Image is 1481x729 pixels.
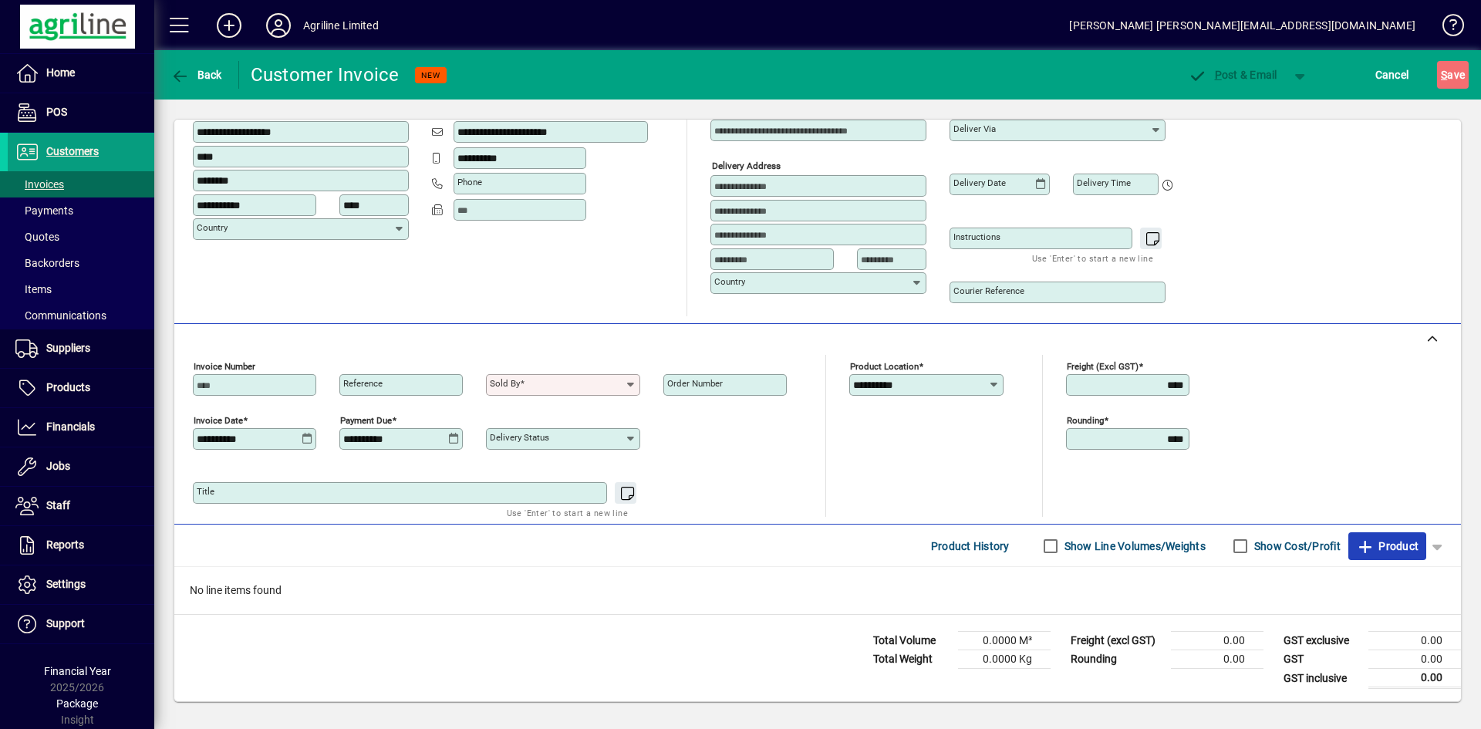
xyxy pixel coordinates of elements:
[1437,61,1469,89] button: Save
[714,276,745,287] mat-label: Country
[174,567,1461,614] div: No line items found
[865,632,958,650] td: Total Volume
[1067,415,1104,426] mat-label: Rounding
[197,222,228,233] mat-label: Country
[1032,249,1153,267] mat-hint: Use 'Enter' to start a new line
[1356,534,1419,559] span: Product
[1063,632,1171,650] td: Freight (excl GST)
[388,95,413,120] button: Copy to Delivery address
[1069,13,1415,38] div: [PERSON_NAME] [PERSON_NAME][EMAIL_ADDRESS][DOMAIN_NAME]
[8,224,154,250] a: Quotes
[958,650,1051,669] td: 0.0000 Kg
[1251,538,1341,554] label: Show Cost/Profit
[457,177,482,187] mat-label: Phone
[1368,632,1461,650] td: 0.00
[15,257,79,269] span: Backorders
[8,54,154,93] a: Home
[154,61,239,89] app-page-header-button: Back
[1171,650,1263,669] td: 0.00
[931,534,1010,559] span: Product History
[8,171,154,197] a: Invoices
[1276,669,1368,688] td: GST inclusive
[303,13,379,38] div: Agriline Limited
[8,605,154,643] a: Support
[8,197,154,224] a: Payments
[953,231,1000,242] mat-label: Instructions
[8,447,154,486] a: Jobs
[8,487,154,525] a: Staff
[254,12,303,39] button: Profile
[46,499,70,511] span: Staff
[46,66,75,79] span: Home
[15,178,64,191] span: Invoices
[865,650,958,669] td: Total Weight
[1441,69,1447,81] span: S
[925,532,1016,560] button: Product History
[15,204,73,217] span: Payments
[421,70,440,80] span: NEW
[170,69,222,81] span: Back
[1441,62,1465,87] span: ave
[56,697,98,710] span: Package
[1276,632,1368,650] td: GST exclusive
[1348,532,1426,560] button: Product
[8,302,154,329] a: Communications
[953,285,1024,296] mat-label: Courier Reference
[194,415,243,426] mat-label: Invoice date
[490,432,549,443] mat-label: Delivery status
[44,665,111,677] span: Financial Year
[8,369,154,407] a: Products
[46,578,86,590] span: Settings
[197,486,214,497] mat-label: Title
[46,145,99,157] span: Customers
[340,415,392,426] mat-label: Payment due
[194,361,255,372] mat-label: Invoice number
[46,460,70,472] span: Jobs
[1188,69,1277,81] span: ost & Email
[8,408,154,447] a: Financials
[251,62,400,87] div: Customer Invoice
[1368,669,1461,688] td: 0.00
[490,378,520,389] mat-label: Sold by
[46,617,85,629] span: Support
[46,538,84,551] span: Reports
[667,378,723,389] mat-label: Order number
[1431,3,1462,53] a: Knowledge Base
[1368,650,1461,669] td: 0.00
[8,526,154,565] a: Reports
[850,361,919,372] mat-label: Product location
[343,378,383,389] mat-label: Reference
[1375,62,1409,87] span: Cancel
[46,342,90,354] span: Suppliers
[1180,61,1285,89] button: Post & Email
[507,504,628,521] mat-hint: Use 'Enter' to start a new line
[167,61,226,89] button: Back
[1077,177,1131,188] mat-label: Delivery time
[8,329,154,368] a: Suppliers
[46,381,90,393] span: Products
[1276,650,1368,669] td: GST
[46,420,95,433] span: Financials
[1067,361,1139,372] mat-label: Freight (excl GST)
[204,12,254,39] button: Add
[8,565,154,604] a: Settings
[1061,538,1206,554] label: Show Line Volumes/Weights
[953,123,996,134] mat-label: Deliver via
[8,276,154,302] a: Items
[1171,632,1263,650] td: 0.00
[46,106,67,118] span: POS
[1063,650,1171,669] td: Rounding
[953,177,1006,188] mat-label: Delivery date
[1215,69,1222,81] span: P
[15,231,59,243] span: Quotes
[15,309,106,322] span: Communications
[8,250,154,276] a: Backorders
[8,93,154,132] a: POS
[958,632,1051,650] td: 0.0000 M³
[15,283,52,295] span: Items
[1371,61,1413,89] button: Cancel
